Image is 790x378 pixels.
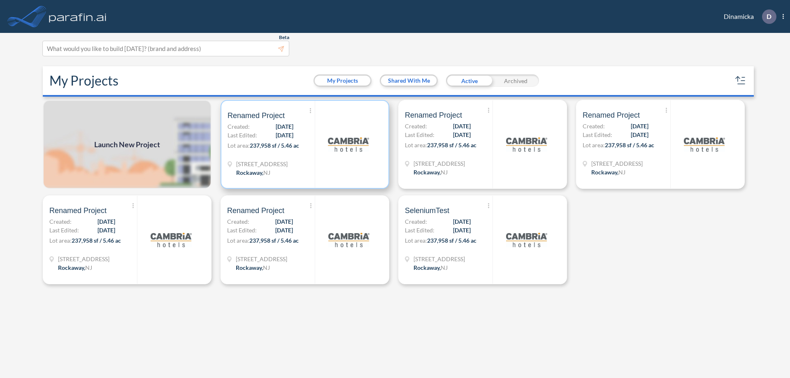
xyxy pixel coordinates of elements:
span: Lot area: [405,141,427,148]
span: [DATE] [631,130,648,139]
img: logo [506,219,547,260]
h2: My Projects [49,73,118,88]
img: logo [328,219,369,260]
div: Rockaway, NJ [236,168,270,177]
span: [DATE] [631,122,648,130]
span: NJ [263,264,270,271]
button: Shared With Me [381,76,437,86]
span: 321 Mt Hope Ave [236,255,287,263]
div: Archived [493,74,539,87]
span: [DATE] [276,131,293,139]
button: My Projects [315,76,370,86]
span: Rockaway , [236,169,263,176]
span: Last Edited: [227,226,257,234]
span: Last Edited: [49,226,79,234]
span: Last Edited: [405,130,434,139]
span: 237,958 sf / 5.46 ac [249,237,299,244]
span: NJ [618,169,625,176]
span: [DATE] [453,217,471,226]
span: Created: [228,122,250,131]
span: [DATE] [98,217,115,226]
span: Lot area: [49,237,72,244]
span: [DATE] [275,217,293,226]
span: Lot area: [227,237,249,244]
span: Renamed Project [49,206,107,216]
div: Rockaway, NJ [414,168,448,176]
span: Lot area: [583,141,605,148]
div: Rockaway, NJ [591,168,625,176]
span: [DATE] [275,226,293,234]
img: logo [328,124,369,165]
span: Last Edited: [228,131,257,139]
span: Rockaway , [58,264,85,271]
span: Lot area: [228,142,250,149]
span: 237,958 sf / 5.46 ac [605,141,654,148]
span: 237,958 sf / 5.46 ac [250,142,299,149]
span: [DATE] [453,226,471,234]
div: Rockaway, NJ [414,263,448,272]
span: Lot area: [405,237,427,244]
img: logo [506,124,547,165]
div: Dinamicka [711,9,784,24]
span: Created: [405,217,427,226]
span: 237,958 sf / 5.46 ac [427,141,476,148]
span: Created: [583,122,605,130]
span: NJ [263,169,270,176]
span: Rockaway , [414,169,441,176]
span: Last Edited: [405,226,434,234]
span: NJ [441,264,448,271]
span: 237,958 sf / 5.46 ac [427,237,476,244]
div: Rockaway, NJ [58,263,92,272]
div: Active [446,74,493,87]
img: logo [47,8,108,25]
span: NJ [441,169,448,176]
span: 321 Mt Hope Ave [414,159,465,168]
button: sort [734,74,747,87]
img: logo [684,124,725,165]
span: Renamed Project [583,110,640,120]
span: Rockaway , [414,264,441,271]
span: SeleniumTest [405,206,449,216]
span: Created: [227,217,249,226]
p: D [767,13,771,20]
img: logo [151,219,192,260]
span: NJ [85,264,92,271]
span: Created: [405,122,427,130]
span: [DATE] [453,130,471,139]
span: 321 Mt Hope Ave [236,160,288,168]
span: Rockaway , [236,264,263,271]
div: Rockaway, NJ [236,263,270,272]
img: add [43,100,211,189]
span: Launch New Project [94,139,160,150]
span: 321 Mt Hope Ave [591,159,643,168]
span: 321 Mt Hope Ave [414,255,465,263]
span: Renamed Project [228,111,285,121]
span: Last Edited: [583,130,612,139]
span: Renamed Project [405,110,462,120]
span: [DATE] [98,226,115,234]
a: Launch New Project [43,100,211,189]
span: Renamed Project [227,206,284,216]
span: [DATE] [453,122,471,130]
span: Rockaway , [591,169,618,176]
span: 237,958 sf / 5.46 ac [72,237,121,244]
span: Created: [49,217,72,226]
span: [DATE] [276,122,293,131]
span: Beta [279,34,289,41]
span: 321 Mt Hope Ave [58,255,109,263]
